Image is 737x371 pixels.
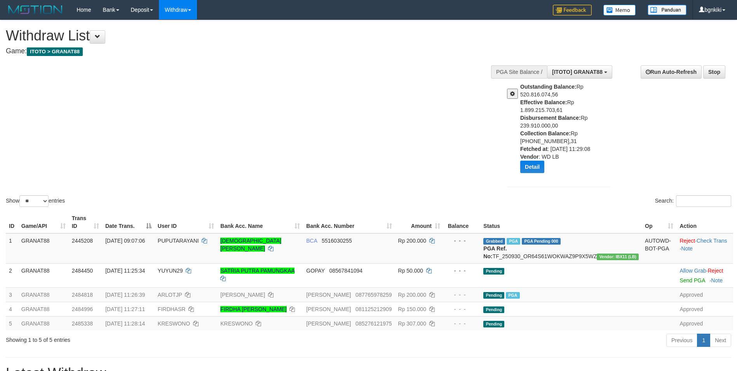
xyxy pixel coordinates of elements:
th: Action [676,211,733,233]
a: Check Trans [697,238,727,244]
img: Feedback.jpg [553,5,592,16]
a: Reject [680,238,695,244]
td: · · [676,233,733,264]
td: Approved [676,287,733,302]
span: GOPAY [306,268,324,274]
span: Rp 150.000 [398,306,426,312]
span: Rp 50.000 [398,268,423,274]
b: Vendor [520,154,538,160]
img: Button%20Memo.svg [603,5,636,16]
td: GRANAT88 [18,287,69,302]
a: [PERSON_NAME] [220,292,265,298]
th: User ID: activate to sort column ascending [155,211,217,233]
button: [ITOTO] GRANAT88 [547,65,612,79]
b: Disbursement Balance: [520,115,581,121]
span: [DATE] 11:25:34 [105,268,145,274]
span: FIRDHASR [158,306,186,312]
td: 2 [6,263,18,287]
span: Copy 5516030255 to clipboard [322,238,352,244]
td: GRANAT88 [18,302,69,316]
span: [PERSON_NAME] [306,292,351,298]
span: Vendor URL: https://dashboard.q2checkout.com/secure [597,254,639,260]
span: 2484996 [72,306,93,312]
span: [ITOTO] GRANAT88 [552,69,603,75]
div: - - - [446,320,477,327]
a: Note [711,277,723,283]
td: Approved [676,302,733,316]
td: 3 [6,287,18,302]
b: Fetched at [520,146,547,152]
label: Search: [655,195,731,207]
span: 2484818 [72,292,93,298]
span: · [680,268,707,274]
span: Pending [483,268,504,275]
b: Effective Balance: [520,99,567,105]
span: Rp 307.000 [398,320,426,327]
td: 5 [6,316,18,331]
img: panduan.png [648,5,686,15]
span: Marked by bgndedek [506,292,519,299]
div: - - - [446,305,477,313]
td: GRANAT88 [18,316,69,331]
th: Date Trans.: activate to sort column descending [102,211,155,233]
span: BCA [306,238,317,244]
h1: Withdraw List [6,28,484,44]
a: Allow Grab [680,268,706,274]
img: MOTION_logo.png [6,4,65,16]
span: Pending [483,292,504,299]
span: [PERSON_NAME] [306,306,351,312]
a: Run Auto-Refresh [641,65,702,79]
th: Game/API: activate to sort column ascending [18,211,69,233]
button: Detail [520,161,544,173]
span: [DATE] 11:26:39 [105,292,145,298]
div: - - - [446,291,477,299]
a: Stop [703,65,725,79]
td: Approved [676,316,733,331]
span: 2445208 [72,238,93,244]
span: 2485338 [72,320,93,327]
b: PGA Ref. No: [483,245,507,259]
span: 2484450 [72,268,93,274]
span: PGA Pending [522,238,561,245]
span: [DATE] 09:07:06 [105,238,145,244]
th: Bank Acc. Number: activate to sort column ascending [303,211,395,233]
div: - - - [446,267,477,275]
span: Copy 08567841094 to clipboard [329,268,362,274]
div: PGA Site Balance / [491,65,547,79]
span: [DATE] 11:28:14 [105,320,145,327]
div: Rp 520.816.074,56 Rp 1.899.215.703,61 Rp 239.910.000,00 Rp [PHONE_NUMBER],31 : [DATE] 11:29:08 : ... [520,83,616,179]
span: ITOTO > GRANAT88 [27,47,83,56]
label: Show entries [6,195,65,207]
select: Showentries [19,195,49,207]
div: Showing 1 to 5 of 5 entries [6,333,301,344]
td: TF_250930_OR64S61WOKWAZ9P9X5WZ [480,233,642,264]
th: Bank Acc. Name: activate to sort column ascending [217,211,303,233]
td: 4 [6,302,18,316]
span: Grabbed [483,238,505,245]
th: Trans ID: activate to sort column ascending [69,211,102,233]
a: KRESWONO [220,320,253,327]
input: Search: [676,195,731,207]
a: 1 [697,334,710,347]
a: Next [710,334,731,347]
span: PUPUTARAYANI [158,238,199,244]
th: Balance [443,211,480,233]
td: 1 [6,233,18,264]
a: FIRDHA [PERSON_NAME] [220,306,286,312]
a: SATRIA PUTRA PAMUNGKAA [220,268,294,274]
th: Op: activate to sort column ascending [642,211,676,233]
b: Outstanding Balance: [520,84,577,90]
span: KRESWONO [158,320,190,327]
span: [DATE] 11:27:11 [105,306,145,312]
th: Status [480,211,642,233]
b: Collection Balance: [520,130,571,136]
a: Send PGA [680,277,705,283]
div: - - - [446,237,477,245]
span: [PERSON_NAME] [306,320,351,327]
a: Note [681,245,693,252]
td: · [676,263,733,287]
span: Pending [483,321,504,327]
td: GRANAT88 [18,263,69,287]
a: Previous [666,334,697,347]
th: Amount: activate to sort column ascending [395,211,443,233]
